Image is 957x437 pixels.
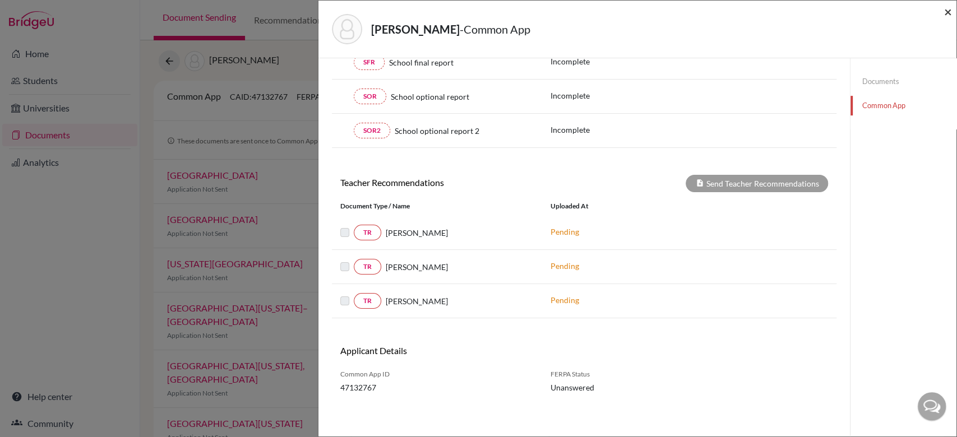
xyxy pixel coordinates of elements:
[850,96,956,115] a: Common App
[551,294,702,306] p: Pending
[542,201,710,211] div: Uploaded at
[944,3,952,20] span: ×
[340,345,576,356] h6: Applicant Details
[460,22,530,36] span: - Common App
[332,201,542,211] div: Document Type / Name
[332,177,584,188] h6: Teacher Recommendations
[551,260,702,272] p: Pending
[551,90,666,101] p: Incomplete
[386,295,448,307] span: [PERSON_NAME]
[391,91,469,103] span: School optional report
[354,89,386,104] a: SOR
[551,369,660,379] span: FERPA Status
[354,225,381,240] a: TR
[551,124,666,136] p: Incomplete
[25,8,48,18] span: Help
[340,382,534,393] span: 47132767
[354,54,385,70] a: SFR
[354,259,381,275] a: TR
[386,227,448,239] span: [PERSON_NAME]
[386,261,448,273] span: [PERSON_NAME]
[354,123,390,138] a: SOR2
[389,57,454,68] span: School final report
[551,382,660,393] span: Unanswered
[850,72,956,91] a: Documents
[686,175,828,192] div: Send Teacher Recommendations
[395,125,479,137] span: School optional report 2
[371,22,460,36] strong: [PERSON_NAME]
[551,226,702,238] p: Pending
[944,5,952,18] button: Close
[340,369,534,379] span: Common App ID
[354,293,381,309] a: TR
[551,55,666,67] p: Incomplete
